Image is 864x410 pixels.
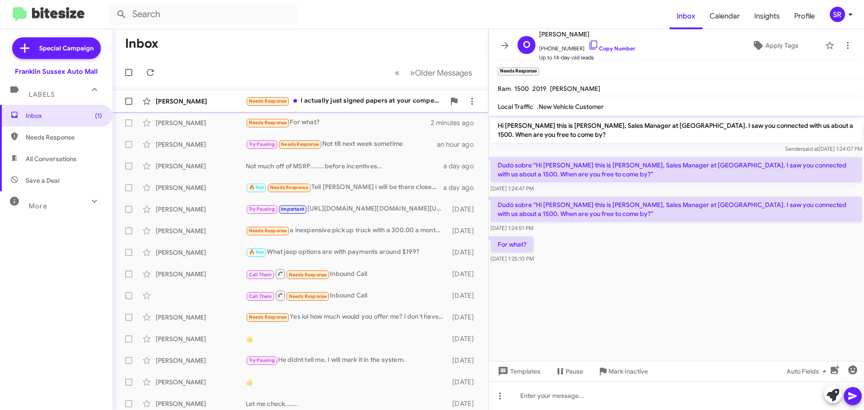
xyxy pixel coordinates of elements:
[539,29,635,40] span: [PERSON_NAME]
[249,185,264,190] span: 🔥 Hot
[490,225,533,231] span: [DATE] 1:24:51 PM
[26,133,102,142] span: Needs Response
[443,162,481,171] div: a day ago
[156,140,246,149] div: [PERSON_NAME]
[566,363,583,379] span: Pause
[246,268,448,279] div: Inbound Call
[448,291,481,300] div: [DATE]
[590,363,655,379] button: Mark Inactive
[431,118,481,127] div: 2 minutes ago
[156,270,246,279] div: [PERSON_NAME]
[490,117,862,143] p: Hi [PERSON_NAME] this is [PERSON_NAME], Sales Manager at [GEOGRAPHIC_DATA]. I saw you connected w...
[246,355,448,365] div: He didnt tell me, I will mark it in the system.
[489,363,548,379] button: Templates
[249,120,287,126] span: Needs Response
[490,185,534,192] span: [DATE] 1:24:47 PM
[156,97,246,106] div: [PERSON_NAME]
[747,3,787,29] a: Insights
[490,197,862,222] p: Dudó sobre “Hi [PERSON_NAME] this is [PERSON_NAME], Sales Manager at [GEOGRAPHIC_DATA]. I saw you...
[246,182,443,193] div: Tell [PERSON_NAME] i will be there closer to 4:30
[156,356,246,365] div: [PERSON_NAME]
[246,378,448,387] div: 👍
[548,363,590,379] button: Pause
[443,183,481,192] div: a day ago
[437,140,481,149] div: an hour ago
[29,202,47,210] span: More
[156,399,246,408] div: [PERSON_NAME]
[550,85,600,93] span: [PERSON_NAME]
[539,53,635,62] span: Up to 14-day-old leads
[246,139,437,149] div: Not till next week sometime
[249,249,264,255] span: 🔥 Hot
[608,363,648,379] span: Mark Inactive
[514,85,529,93] span: 1500
[490,157,862,182] p: Dudó sobre “Hi [PERSON_NAME] this is [PERSON_NAME], Sales Manager at [GEOGRAPHIC_DATA]. I saw you...
[532,85,546,93] span: 2019
[270,185,308,190] span: Needs Response
[822,7,854,22] button: SR
[289,293,327,299] span: Needs Response
[26,111,102,120] span: Inbox
[156,118,246,127] div: [PERSON_NAME]
[803,145,819,152] span: said at
[246,96,445,106] div: I actually just signed papers at your competitor in [GEOGRAPHIC_DATA].
[246,312,448,322] div: Yes lol how much would you offer me? I don't have any time to come in so you let me know. Thank you.
[765,37,798,54] span: Apply Tags
[670,3,702,29] a: Inbox
[498,103,533,111] span: Local Traffic
[448,248,481,257] div: [DATE]
[26,176,59,185] span: Save a Deal
[95,111,102,120] span: (1)
[702,3,747,29] a: Calendar
[588,45,635,52] a: Copy Number
[779,363,837,379] button: Auto Fields
[448,356,481,365] div: [DATE]
[246,225,448,236] div: a inexpensive pick up truck with a 300.00 a month payment
[448,226,481,235] div: [DATE]
[246,334,448,343] div: 👍
[490,255,534,262] span: [DATE] 1:25:10 PM
[448,270,481,279] div: [DATE]
[539,40,635,53] span: [PHONE_NUMBER]
[249,141,275,147] span: Try Pausing
[787,363,830,379] span: Auto Fields
[12,37,101,59] a: Special Campaign
[249,228,287,234] span: Needs Response
[26,154,76,163] span: All Conversations
[246,204,448,214] div: [URL][DOMAIN_NAME][DOMAIN_NAME][US_VEHICLE_IDENTIFICATION_NUMBER]
[249,98,287,104] span: Needs Response
[410,67,415,78] span: »
[249,206,275,212] span: Try Pausing
[496,363,540,379] span: Templates
[830,7,845,22] div: SR
[246,162,443,171] div: Not much off of MSRP........before incentives...
[490,236,534,252] p: For what?
[156,313,246,322] div: [PERSON_NAME]
[523,38,531,52] span: O
[156,248,246,257] div: [PERSON_NAME]
[448,334,481,343] div: [DATE]
[729,37,821,54] button: Apply Tags
[448,313,481,322] div: [DATE]
[156,205,246,214] div: [PERSON_NAME]
[156,183,246,192] div: [PERSON_NAME]
[498,68,539,76] small: Needs Response
[448,205,481,214] div: [DATE]
[390,63,477,82] nav: Page navigation example
[448,399,481,408] div: [DATE]
[289,272,327,278] span: Needs Response
[246,290,448,301] div: Inbound Call
[249,357,275,363] span: Try Pausing
[246,399,448,408] div: Let me check.......
[405,63,477,82] button: Next
[156,226,246,235] div: [PERSON_NAME]
[787,3,822,29] a: Profile
[39,44,94,53] span: Special Campaign
[156,378,246,387] div: [PERSON_NAME]
[249,314,287,320] span: Needs Response
[246,117,431,128] div: For what?
[125,36,158,51] h1: Inbox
